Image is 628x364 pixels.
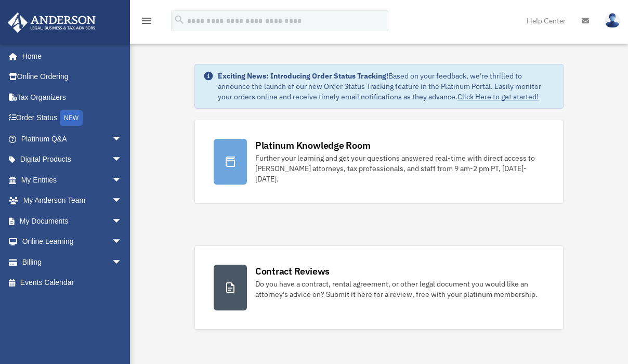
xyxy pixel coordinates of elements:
[255,279,544,300] div: Do you have a contract, rental agreement, or other legal document you would like an attorney's ad...
[112,211,133,232] span: arrow_drop_down
[255,153,544,184] div: Further your learning and get your questions answered real-time with direct access to [PERSON_NAM...
[174,14,185,25] i: search
[112,149,133,171] span: arrow_drop_down
[112,190,133,212] span: arrow_drop_down
[7,170,138,190] a: My Entitiesarrow_drop_down
[7,67,138,87] a: Online Ordering
[255,139,371,152] div: Platinum Knowledge Room
[7,211,138,231] a: My Documentsarrow_drop_down
[457,92,539,101] a: Click Here to get started!
[140,18,153,27] a: menu
[112,170,133,191] span: arrow_drop_down
[112,252,133,273] span: arrow_drop_down
[7,149,138,170] a: Digital Productsarrow_drop_down
[112,231,133,253] span: arrow_drop_down
[255,265,330,278] div: Contract Reviews
[140,15,153,27] i: menu
[218,71,555,102] div: Based on your feedback, we're thrilled to announce the launch of our new Order Status Tracking fe...
[7,128,138,149] a: Platinum Q&Aarrow_drop_down
[60,110,83,126] div: NEW
[7,190,138,211] a: My Anderson Teamarrow_drop_down
[7,231,138,252] a: Online Learningarrow_drop_down
[194,245,564,330] a: Contract Reviews Do you have a contract, rental agreement, or other legal document you would like...
[7,46,133,67] a: Home
[7,108,138,129] a: Order StatusNEW
[5,12,99,33] img: Anderson Advisors Platinum Portal
[7,252,138,272] a: Billingarrow_drop_down
[218,71,388,81] strong: Exciting News: Introducing Order Status Tracking!
[112,128,133,150] span: arrow_drop_down
[7,272,138,293] a: Events Calendar
[7,87,138,108] a: Tax Organizers
[605,13,620,28] img: User Pic
[194,120,564,204] a: Platinum Knowledge Room Further your learning and get your questions answered real-time with dire...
